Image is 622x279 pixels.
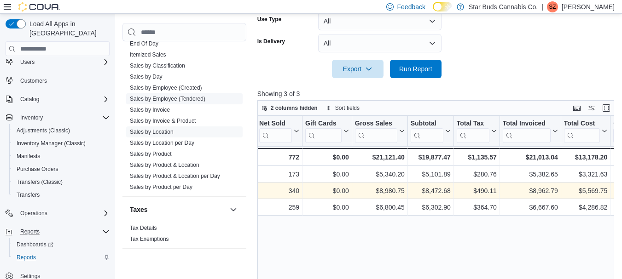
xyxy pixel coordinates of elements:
[122,222,246,248] div: Taxes
[20,96,39,103] span: Catalog
[259,202,299,213] div: 259
[20,58,35,66] span: Users
[20,77,47,85] span: Customers
[355,186,405,197] div: $8,980.75
[13,177,66,188] a: Transfers (Classic)
[335,104,360,112] span: Sort fields
[17,94,110,105] span: Catalog
[305,120,342,143] div: Gift Card Sales
[355,202,405,213] div: $6,800.45
[13,125,110,136] span: Adjustments (Classic)
[257,89,618,98] p: Showing 3 of 3
[17,140,86,147] span: Inventory Manager (Classic)
[332,60,384,78] button: Export
[257,16,281,23] label: Use Type
[17,241,53,248] span: Dashboards
[130,205,148,214] h3: Taxes
[399,64,432,74] span: Run Report
[305,120,342,128] div: Gift Cards
[2,111,113,124] button: Inventory
[355,152,405,163] div: $21,121.40
[9,176,113,188] button: Transfers (Classic)
[13,164,62,175] a: Purchase Orders
[130,205,226,214] button: Taxes
[130,51,166,58] span: Itemized Sales
[130,96,205,102] a: Sales by Employee (Tendered)
[2,74,113,87] button: Customers
[305,186,349,197] div: $0.00
[26,19,110,38] span: Load All Apps in [GEOGRAPHIC_DATA]
[390,60,442,78] button: Run Report
[457,186,497,197] div: $490.11
[130,118,196,124] a: Sales by Invoice & Product
[13,151,44,162] a: Manifests
[130,117,196,125] span: Sales by Invoice & Product
[130,51,166,58] a: Itemized Sales
[130,225,157,231] a: Tax Details
[564,120,607,143] button: Total Cost
[13,125,74,136] a: Adjustments (Classic)
[259,120,292,128] div: Net Sold
[411,169,451,180] div: $5,101.89
[271,104,318,112] span: 2 columns hidden
[17,178,63,186] span: Transfers (Classic)
[130,40,158,47] a: End Of Day
[259,120,292,143] div: Net Sold
[9,163,113,176] button: Purchase Orders
[503,120,551,128] div: Total Invoiced
[547,1,558,12] div: Sam Zimba
[130,63,185,69] a: Sales by Classification
[258,102,321,114] button: 2 columns hidden
[541,1,543,12] p: |
[259,169,299,180] div: 173
[9,251,113,264] button: Reports
[562,1,615,12] p: [PERSON_NAME]
[20,210,47,217] span: Operations
[228,204,239,215] button: Taxes
[411,152,451,163] div: $19,877.47
[503,202,558,213] div: $6,667.60
[503,169,558,180] div: $5,382.65
[9,238,113,251] a: Dashboards
[17,75,51,86] a: Customers
[457,202,497,213] div: $364.70
[17,75,110,86] span: Customers
[17,208,110,219] span: Operations
[457,169,497,180] div: $280.76
[13,189,110,200] span: Transfers
[411,120,443,128] div: Subtotal
[130,172,220,180] span: Sales by Product & Location per Day
[259,120,299,143] button: Net Sold
[130,224,157,232] span: Tax Details
[549,1,556,12] span: SZ
[411,120,443,143] div: Subtotal
[130,107,170,113] a: Sales by Invoice
[17,57,38,68] button: Users
[9,188,113,201] button: Transfers
[318,34,442,52] button: All
[397,2,425,11] span: Feedback
[503,186,558,197] div: $8,962.79
[305,120,349,143] button: Gift Cards
[13,239,57,250] a: Dashboards
[130,73,163,80] span: Sales by Day
[355,120,397,128] div: Gross Sales
[564,169,607,180] div: $3,321.63
[457,152,497,163] div: $1,135.57
[130,84,202,91] span: Sales by Employee (Created)
[564,186,607,197] div: $5,569.75
[130,173,220,179] a: Sales by Product & Location per Day
[17,153,40,160] span: Manifests
[457,120,497,143] button: Total Tax
[13,252,40,263] a: Reports
[564,202,607,213] div: $4,286.82
[601,102,612,114] button: Enter fullscreen
[355,169,405,180] div: $5,340.20
[130,235,169,243] span: Tax Exemptions
[457,120,489,128] div: Total Tax
[17,226,43,237] button: Reports
[257,38,285,45] label: Is Delivery
[586,102,597,114] button: Display options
